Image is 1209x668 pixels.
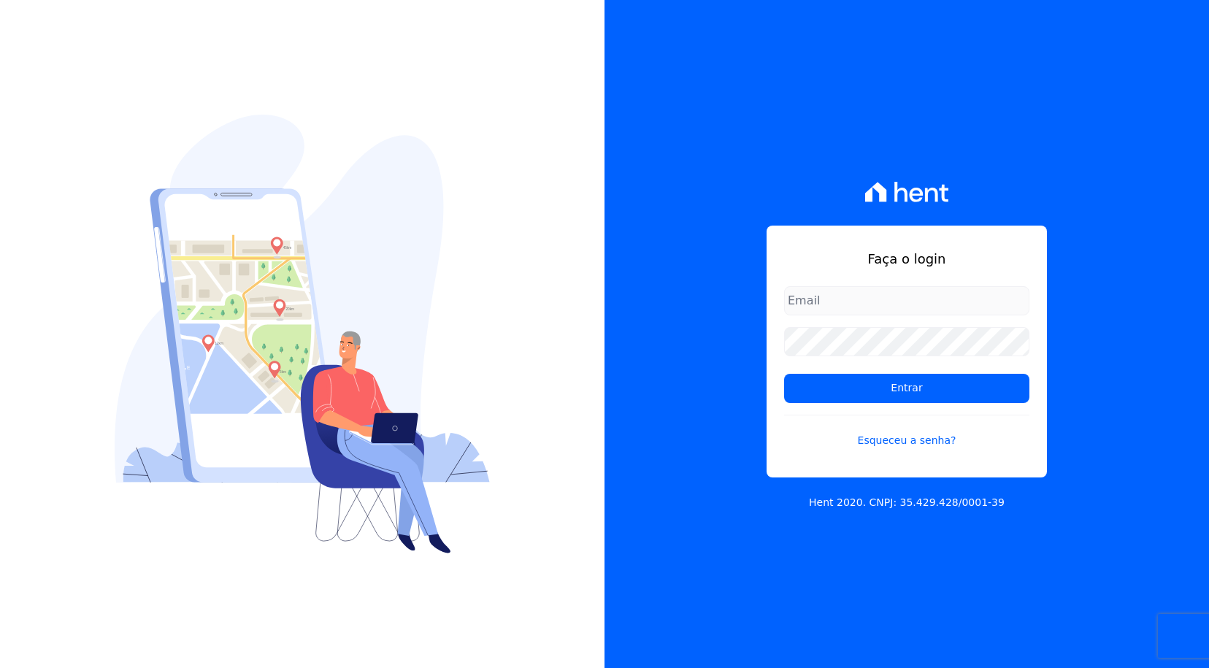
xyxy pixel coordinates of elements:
[784,415,1029,448] a: Esqueceu a senha?
[115,115,490,553] img: Login
[784,374,1029,403] input: Entrar
[809,495,1005,510] p: Hent 2020. CNPJ: 35.429.428/0001-39
[784,286,1029,315] input: Email
[784,249,1029,269] h1: Faça o login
